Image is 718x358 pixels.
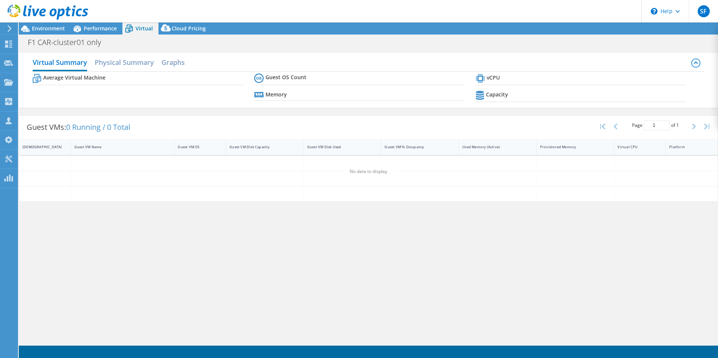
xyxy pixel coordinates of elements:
span: SF [698,5,710,17]
div: Guest VM % Occupancy [385,144,446,149]
div: Guest VM Disk Capacity [229,144,291,149]
div: Used Memory (Active) [462,144,524,149]
div: Provisioned Memory [540,144,602,149]
b: vCPU [487,74,500,81]
span: Virtual [136,25,153,32]
span: 1 [676,122,679,128]
h2: Graphs [161,55,185,70]
div: Guest VMs: [19,116,138,139]
h2: Virtual Summary [33,55,87,71]
div: Guest VM OS [178,144,213,149]
div: Guest VM Disk Used [307,144,369,149]
span: 0 Running / 0 Total [66,122,130,132]
svg: \n [651,8,658,15]
b: Guest OS Count [265,74,306,81]
span: Page of [632,120,679,130]
div: Guest VM Name [74,144,162,149]
b: Capacity [486,91,508,98]
span: Performance [84,25,117,32]
b: Average Virtual Machine [43,74,106,81]
h2: Physical Summary [95,55,154,70]
h1: F1 CAR-cluster01 only [24,38,113,47]
input: jump to page [644,120,670,130]
b: Memory [265,91,287,98]
div: [DEMOGRAPHIC_DATA] [23,144,58,149]
span: Cloud Pricing [172,25,206,32]
div: Platform [669,144,705,149]
span: Environment [32,25,65,32]
div: Virtual CPU [617,144,653,149]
